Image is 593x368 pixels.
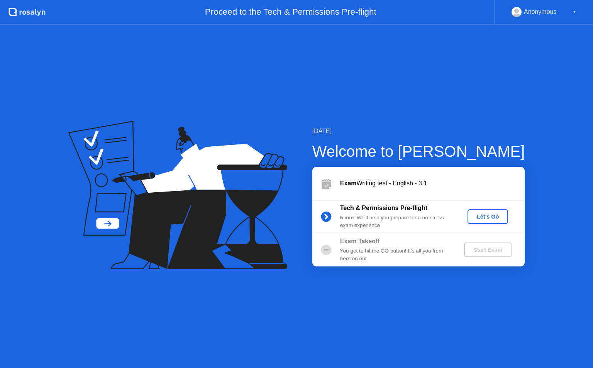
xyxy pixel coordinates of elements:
div: Writing test - English - 3.1 [340,179,525,188]
button: Let's Go [468,209,508,224]
div: Let's Go [471,214,505,220]
div: Anonymous [524,7,557,17]
div: Start Exam [467,247,508,253]
button: Start Exam [464,243,512,257]
div: You get to hit the GO button! It’s all you from here on out [340,247,451,263]
b: Exam [340,180,357,187]
b: Tech & Permissions Pre-flight [340,205,427,211]
div: Welcome to [PERSON_NAME] [312,140,525,163]
b: 5 min [340,215,354,220]
b: Exam Takeoff [340,238,380,244]
div: ▼ [573,7,576,17]
div: [DATE] [312,127,525,136]
div: : We’ll help you prepare for a no-stress exam experience [340,214,451,230]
